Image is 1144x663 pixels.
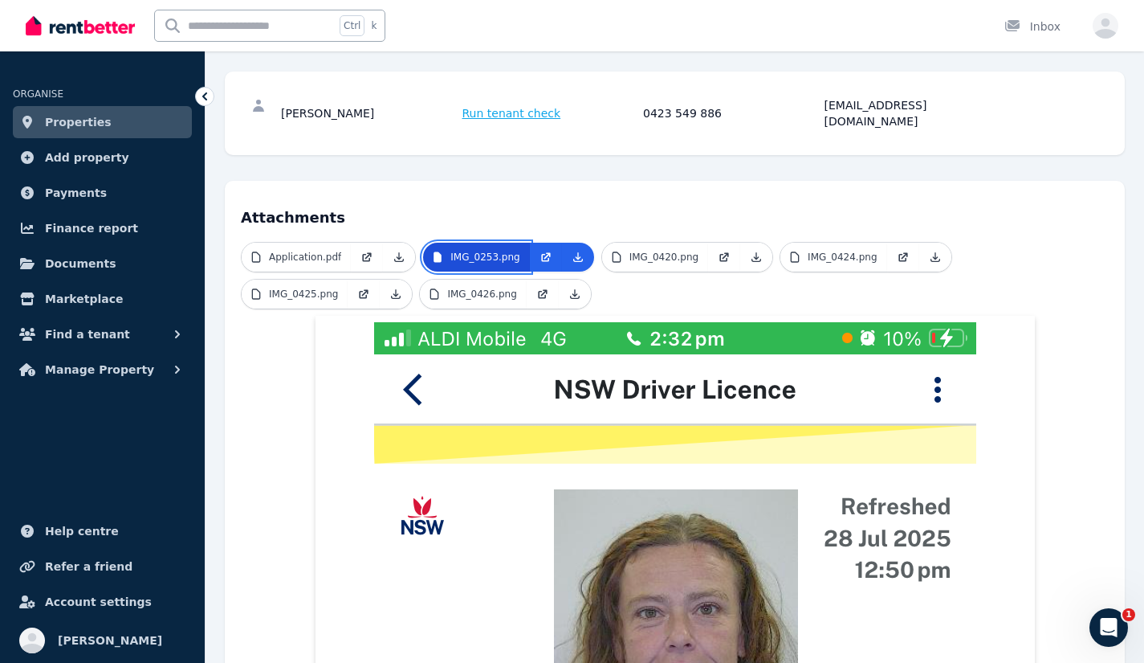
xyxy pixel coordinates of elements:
[13,212,192,244] a: Finance report
[602,243,708,272] a: IMG_0420.png
[530,243,562,272] a: Open in new Tab
[13,515,192,547] a: Help centre
[919,243,951,272] a: Download Attachment
[740,243,772,272] a: Download Attachment
[45,522,119,541] span: Help centre
[420,280,526,309] a: IMG_0426.png
[13,354,192,386] button: Manage Property
[13,106,192,138] a: Properties
[269,251,341,264] p: Application.pdf
[348,280,380,309] a: Open in new Tab
[643,97,820,129] div: 0423 549 886
[527,280,559,309] a: Open in new Tab
[45,592,152,612] span: Account settings
[281,97,458,129] div: [PERSON_NAME]
[269,288,338,301] p: IMG_0425.png
[887,243,919,272] a: Open in new Tab
[708,243,740,272] a: Open in new Tab
[45,325,130,344] span: Find a tenant
[241,197,1109,229] h4: Attachments
[629,251,698,264] p: IMG_0420.png
[13,550,192,583] a: Refer a friend
[45,360,154,379] span: Manage Property
[13,88,63,100] span: ORGANISE
[1004,18,1061,35] div: Inbox
[380,280,412,309] a: Download Attachment
[45,148,129,167] span: Add property
[780,243,886,272] a: IMG_0424.png
[1122,608,1135,621] span: 1
[13,177,192,209] a: Payments
[824,97,1001,129] div: [EMAIL_ADDRESS][DOMAIN_NAME]
[383,243,415,272] a: Download Attachment
[562,243,594,272] a: Download Attachment
[58,631,162,650] span: [PERSON_NAME]
[242,243,351,272] a: Application.pdf
[45,183,107,203] span: Payments
[340,15,364,36] span: Ctrl
[26,14,135,38] img: RentBetter
[45,219,138,238] span: Finance report
[13,248,192,280] a: Documents
[371,19,377,32] span: k
[351,243,383,272] a: Open in new Tab
[242,280,348,309] a: IMG_0425.png
[13,141,192,174] a: Add property
[45,557,132,576] span: Refer a friend
[450,251,519,264] p: IMG_0253.png
[45,254,116,273] span: Documents
[1089,608,1128,647] iframe: Intercom live chat
[13,318,192,350] button: Find a tenant
[447,288,516,301] p: IMG_0426.png
[45,113,112,132] span: Properties
[808,251,877,264] p: IMG_0424.png
[423,243,529,272] a: IMG_0253.png
[45,289,123,309] span: Marketplace
[462,105,561,121] span: Run tenant check
[559,280,591,309] a: Download Attachment
[13,586,192,618] a: Account settings
[13,283,192,315] a: Marketplace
